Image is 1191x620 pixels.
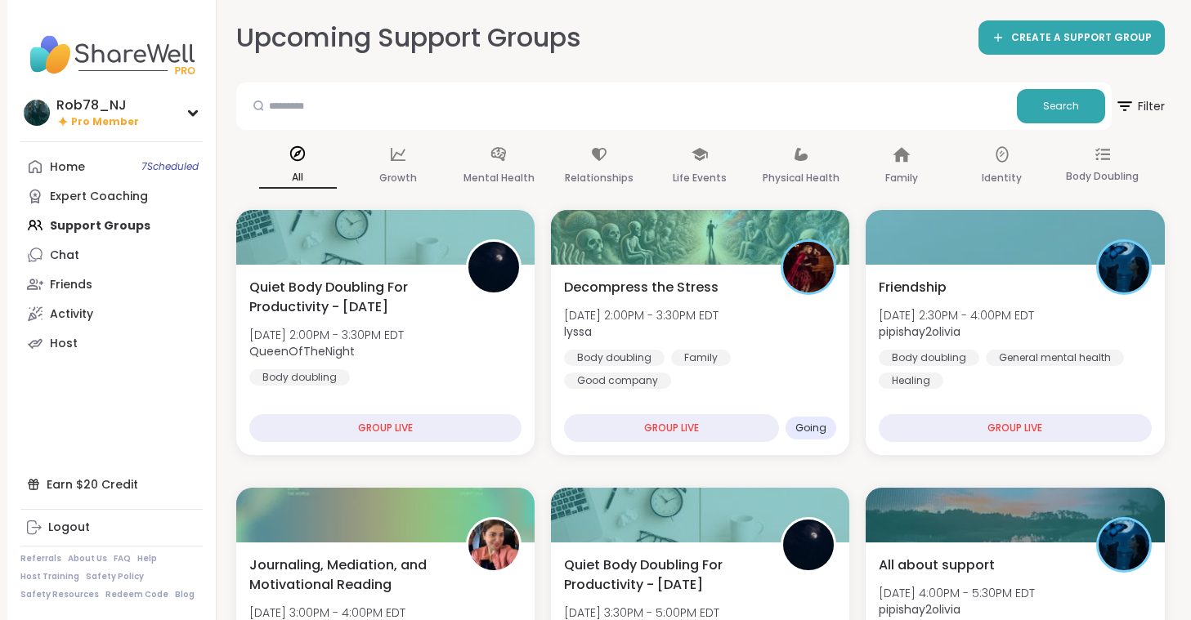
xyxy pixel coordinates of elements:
[20,181,203,211] a: Expert Coaching
[879,601,960,618] b: pipishay2olivia
[978,20,1165,55] a: CREATE A SUPPORT GROUP
[141,160,199,173] span: 7 Scheduled
[20,589,99,600] a: Safety Resources
[763,168,840,188] p: Physical Health
[86,571,144,582] a: Safety Policy
[564,278,719,297] span: Decompress the Stress
[671,350,731,366] div: Family
[1043,99,1079,114] span: Search
[564,414,779,442] div: GROUP LIVE
[249,343,355,359] b: QueenOfTheNight
[1115,87,1165,126] span: Filter
[56,96,139,114] div: Rob78_NJ
[1017,89,1105,123] button: Search
[879,323,960,340] b: pipishay2olivia
[564,350,665,366] div: Body doubling
[1099,520,1149,570] img: pipishay2olivia
[249,369,350,386] div: Body doubling
[20,513,203,542] a: Logout
[24,100,50,126] img: Rob78_NJ
[48,520,90,536] div: Logout
[879,350,979,366] div: Body doubling
[783,242,834,292] img: lyssa
[885,168,918,188] p: Family
[982,168,1022,188] p: Identity
[379,168,417,188] p: Growth
[20,470,203,499] div: Earn $20 Credit
[249,414,522,442] div: GROUP LIVE
[249,555,448,595] span: Journaling, Mediation, and Motivational Reading
[564,307,719,323] span: [DATE] 2:00PM - 3:30PM EDT
[137,553,157,564] a: Help
[564,372,671,389] div: Good company
[20,152,203,181] a: Home7Scheduled
[20,571,79,582] a: Host Training
[879,555,995,575] span: All about support
[249,278,448,317] span: Quiet Body Doubling For Productivity - [DATE]
[879,414,1151,442] div: GROUP LIVE
[105,589,168,600] a: Redeem Code
[249,327,404,343] span: [DATE] 2:00PM - 3:30PM EDT
[50,248,79,264] div: Chat
[879,372,943,389] div: Healing
[71,115,139,129] span: Pro Member
[1011,31,1152,45] span: CREATE A SUPPORT GROUP
[114,553,131,564] a: FAQ
[20,270,203,299] a: Friends
[1099,242,1149,292] img: pipishay2olivia
[50,277,92,293] div: Friends
[468,242,519,292] img: QueenOfTheNight
[20,26,203,83] img: ShareWell Nav Logo
[463,168,535,188] p: Mental Health
[259,167,337,189] p: All
[565,168,634,188] p: Relationships
[879,278,947,297] span: Friendship
[68,553,107,564] a: About Us
[50,189,148,205] div: Expert Coaching
[879,307,1034,323] span: [DATE] 2:30PM - 4:00PM EDT
[175,589,195,600] a: Blog
[673,168,727,188] p: Life Events
[50,336,78,352] div: Host
[236,20,581,56] h2: Upcoming Support Groups
[20,299,203,328] a: Activity
[1115,83,1165,130] button: Filter
[986,350,1124,366] div: General mental health
[50,306,93,323] div: Activity
[1066,167,1139,186] p: Body Doubling
[20,240,203,270] a: Chat
[20,328,203,358] a: Host
[783,520,834,570] img: QueenOfTheNight
[50,159,85,176] div: Home
[564,555,763,595] span: Quiet Body Doubling For Productivity - [DATE]
[795,422,826,435] span: Going
[468,520,519,570] img: Chafi
[20,553,61,564] a: Referrals
[564,323,592,340] b: lyssa
[879,585,1035,601] span: [DATE] 4:00PM - 5:30PM EDT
